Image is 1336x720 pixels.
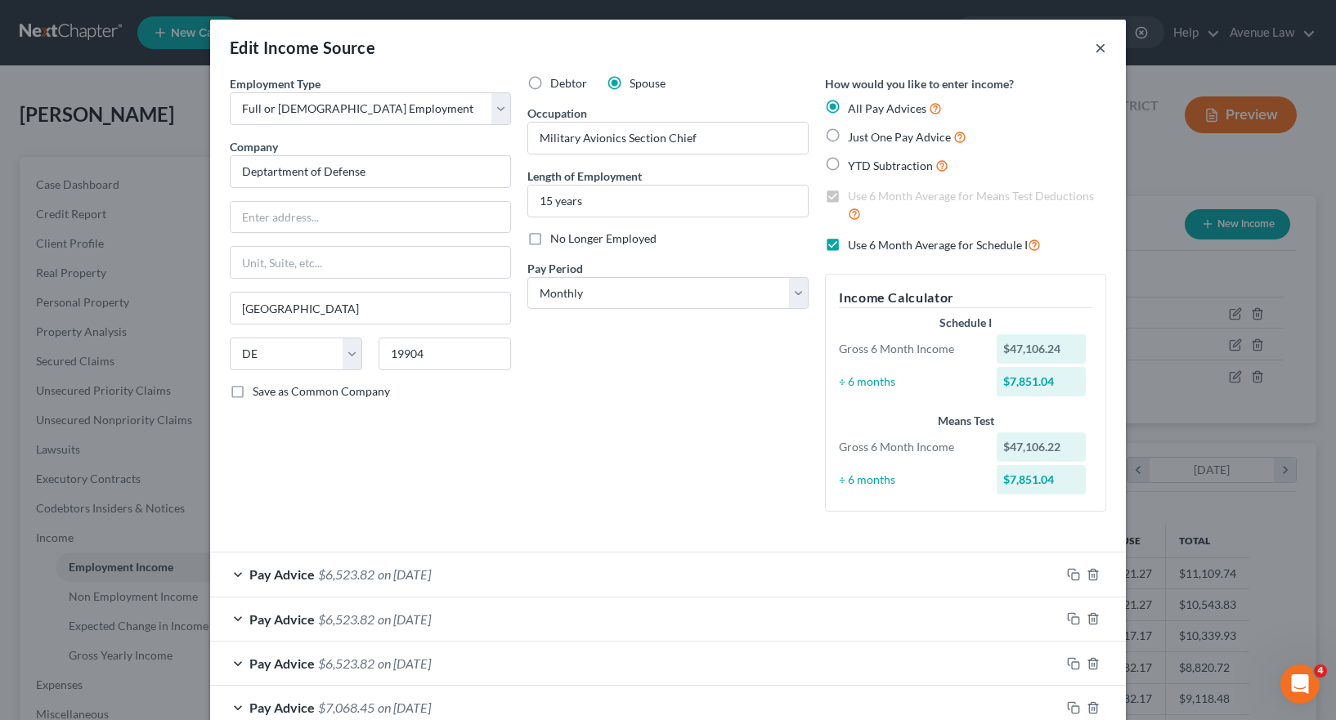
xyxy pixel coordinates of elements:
div: Means Test [839,413,1092,429]
span: on [DATE] [378,700,431,715]
span: YTD Subtraction [848,159,933,172]
span: Just One Pay Advice [848,130,951,144]
span: Employment Type [230,77,321,91]
span: All Pay Advices [848,101,926,115]
div: Edit Income Source [230,36,375,59]
input: ex: 2 years [528,186,808,217]
span: on [DATE] [378,655,431,671]
div: Schedule I [839,315,1092,331]
input: -- [528,123,808,154]
span: 4 [1314,664,1327,678]
input: Enter city... [231,293,510,324]
h5: Income Calculator [839,288,1092,308]
span: $7,068.45 [318,700,374,715]
label: How would you like to enter income? [825,75,1014,92]
span: Debtor [550,76,587,90]
div: Gross 6 Month Income [831,341,989,357]
span: Pay Advice [249,700,315,715]
span: $6,523.82 [318,611,374,627]
span: Save as Common Company [253,384,390,398]
span: No Longer Employed [550,231,657,245]
div: $47,106.24 [997,334,1087,364]
input: Unit, Suite, etc... [231,247,510,278]
span: $6,523.82 [318,566,374,582]
span: Pay Advice [249,566,315,582]
input: Enter address... [231,202,510,233]
span: on [DATE] [378,611,431,627]
span: Spouse [630,76,666,90]
div: $7,851.04 [997,465,1087,494]
span: on [DATE] [378,566,431,582]
div: $47,106.22 [997,432,1087,462]
label: Length of Employment [527,168,642,185]
span: Company [230,140,278,154]
iframe: Intercom live chat [1280,664,1320,704]
span: Pay Advice [249,611,315,627]
div: $7,851.04 [997,367,1087,396]
div: ÷ 6 months [831,373,989,390]
input: Search company by name... [230,155,511,188]
span: Use 6 Month Average for Means Test Deductions [848,189,1094,203]
input: Enter zip... [379,338,511,370]
label: Occupation [527,105,587,122]
span: Pay Advice [249,655,315,671]
span: Pay Period [527,262,583,275]
div: Gross 6 Month Income [831,439,989,455]
div: ÷ 6 months [831,472,989,488]
button: × [1095,38,1106,57]
span: Use 6 Month Average for Schedule I [848,238,1028,252]
span: $6,523.82 [318,655,374,671]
